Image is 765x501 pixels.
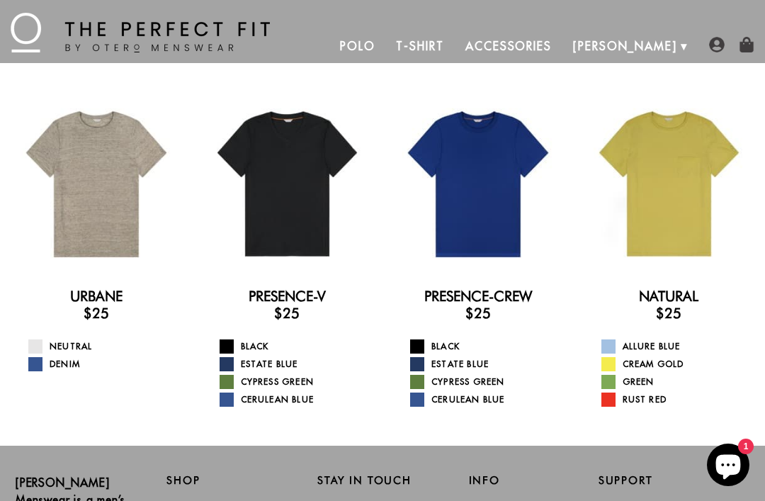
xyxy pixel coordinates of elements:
a: Urbane [70,288,123,305]
a: Cream Gold [601,357,755,371]
a: Denim [28,357,182,371]
a: Cerulean Blue [410,393,564,407]
a: Estate Blue [220,357,373,371]
a: Presence-Crew [424,288,532,305]
a: Rust Red [601,393,755,407]
a: Allure Blue [601,339,755,354]
inbox-online-store-chat: Shopify online store chat [703,444,754,490]
a: Cypress Green [410,375,564,389]
a: Black [410,339,564,354]
h2: Shop [166,474,296,487]
a: [PERSON_NAME] [562,29,688,63]
a: Accessories [455,29,562,63]
a: Polo [329,29,386,63]
a: Cerulean Blue [220,393,373,407]
h3: $25 [11,305,182,322]
a: Natural [639,288,698,305]
h2: Info [469,474,599,487]
img: The Perfect Fit - by Otero Menswear - Logo [11,13,270,52]
h3: $25 [392,305,564,322]
a: T-Shirt [385,29,454,63]
a: Green [601,375,755,389]
h2: Support [599,474,749,487]
h2: Stay in Touch [317,474,447,487]
a: Black [220,339,373,354]
h3: $25 [584,305,755,322]
h3: $25 [202,305,373,322]
a: Cypress Green [220,375,373,389]
img: shopping-bag-icon.png [739,37,754,52]
a: Neutral [28,339,182,354]
img: user-account-icon.png [709,37,725,52]
a: Estate Blue [410,357,564,371]
a: Presence-V [249,288,326,305]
